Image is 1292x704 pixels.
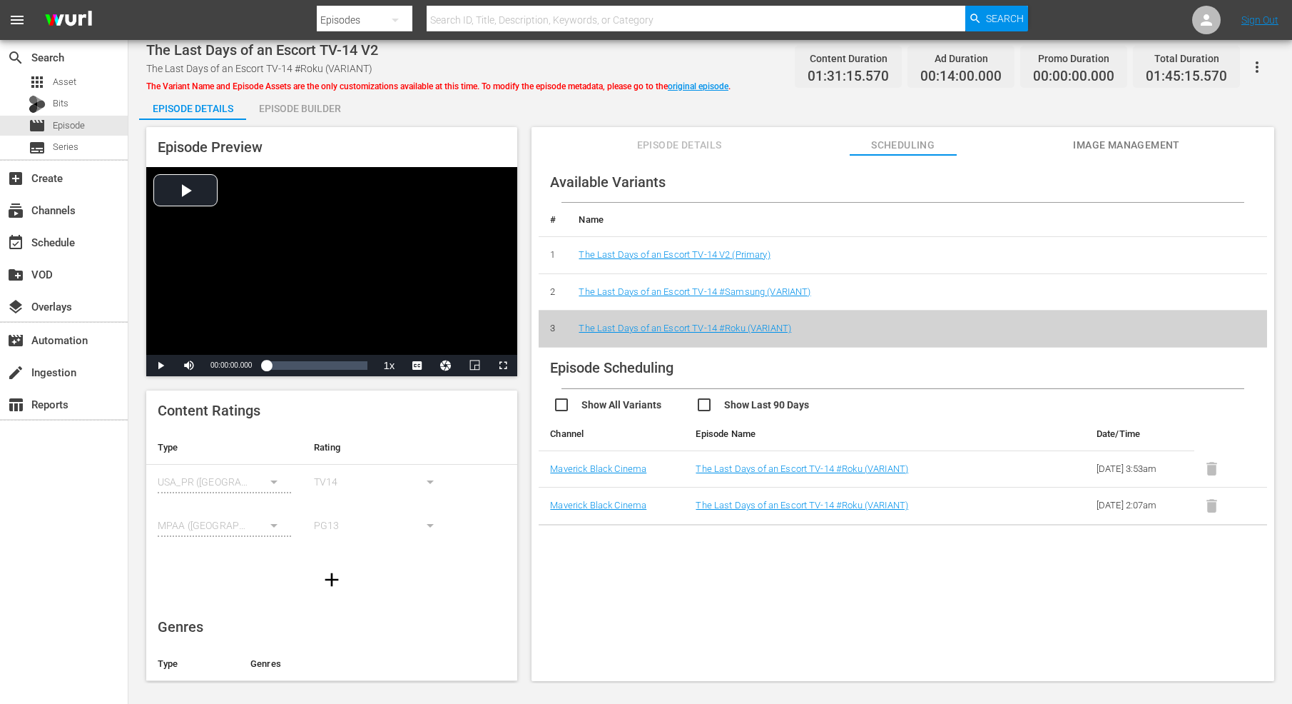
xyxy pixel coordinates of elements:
th: Type [146,647,239,681]
span: Episode Details [626,136,733,154]
table: simple table [146,431,517,553]
span: 00:14:00.000 [920,69,1002,85]
div: Content Duration [808,49,889,69]
th: Genres [239,647,480,681]
td: 3 [539,311,567,348]
button: Captions [403,355,432,376]
th: # [539,203,567,237]
span: Asset [53,75,76,89]
span: Available Variants [550,174,666,191]
a: The Last Days of an Escort TV-14 #Samsung (VARIANT) [579,286,810,297]
th: Episode Name [684,417,1012,451]
button: Playback Rate [375,355,403,376]
div: Video Player [146,167,517,376]
span: Asset [29,74,46,91]
td: [DATE] 2:07am [1085,488,1194,525]
div: Progress Bar [266,361,367,370]
span: Image Management [1073,136,1180,154]
button: Play [146,355,175,376]
span: The Last Days of an Escort TV-14 #Roku (VARIANT) [146,63,372,74]
div: TV14 [314,462,447,502]
div: MPAA ([GEOGRAPHIC_DATA]) [158,506,291,545]
a: The Last Days of an Escort TV-14 #Roku (VARIANT) [696,500,908,511]
th: Channel [539,417,684,451]
a: The Last Days of an Escort TV-14 #Roku (VARIANT) [579,323,791,333]
span: VOD [7,266,24,283]
span: Episode [53,119,85,133]
span: The Variant Name and Episode Assets are the only customizations available at this time. To modify... [146,81,731,91]
td: [DATE] 3:53am [1085,451,1194,488]
span: Channels [7,202,24,219]
button: Picture-in-Picture [460,355,489,376]
div: Promo Duration [1033,49,1114,69]
div: USA_PR ([GEOGRAPHIC_DATA]) [158,462,291,502]
button: Mute [175,355,203,376]
span: Search [7,49,24,66]
span: Content Ratings [158,402,260,419]
img: ans4CAIJ8jUAAAAAAAAAAAAAAAAAAAAAAAAgQb4GAAAAAAAAAAAAAAAAAAAAAAAAJMjXAAAAAAAAAAAAAAAAAAAAAAAAgAT5G... [34,4,103,37]
span: Genres [158,618,203,635]
span: Schedule [7,234,24,251]
div: Episode Builder [246,91,353,126]
span: 01:45:15.570 [1146,69,1227,85]
th: Rating [302,431,459,465]
a: Maverick Black Cinema [550,463,646,474]
span: Episode Preview [158,139,263,156]
span: Episode [29,117,46,134]
span: Search [986,6,1024,31]
td: 2 [539,273,567,311]
span: Episode Scheduling [550,359,673,376]
th: Date/Time [1085,417,1194,451]
span: Series [53,140,78,154]
a: The Last Days of an Escort TV-14 #Roku (VARIANT) [696,463,908,474]
button: Episode Details [139,91,246,120]
a: Sign Out [1241,14,1278,26]
span: The Last Days of an Escort TV-14 V2 [146,41,378,59]
th: Type [146,431,302,465]
button: Jump To Time [432,355,460,376]
button: Episode Builder [246,91,353,120]
td: 1 [539,237,567,274]
span: Bits [53,96,68,111]
span: 00:00:00.000 [1033,69,1114,85]
button: Fullscreen [489,355,517,376]
span: Automation [7,332,24,349]
a: Maverick Black Cinema [550,500,646,511]
div: Episode Details [139,91,246,126]
span: Overlays [7,298,24,316]
div: PG13 [314,506,447,545]
div: Total Duration [1146,49,1227,69]
a: original episode [668,81,728,91]
span: Ingestion [7,364,24,381]
span: menu [9,11,26,29]
th: Name [567,203,1267,237]
span: 00:00:00.000 [210,361,252,369]
span: Create [7,170,24,187]
span: Reports [7,396,24,413]
button: Search [965,6,1028,31]
span: Scheduling [850,136,957,154]
span: Series [29,139,46,156]
div: Bits [29,96,46,113]
div: Ad Duration [920,49,1002,69]
a: The Last Days of an Escort TV-14 V2 (Primary) [579,249,770,260]
span: 01:31:15.570 [808,69,889,85]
